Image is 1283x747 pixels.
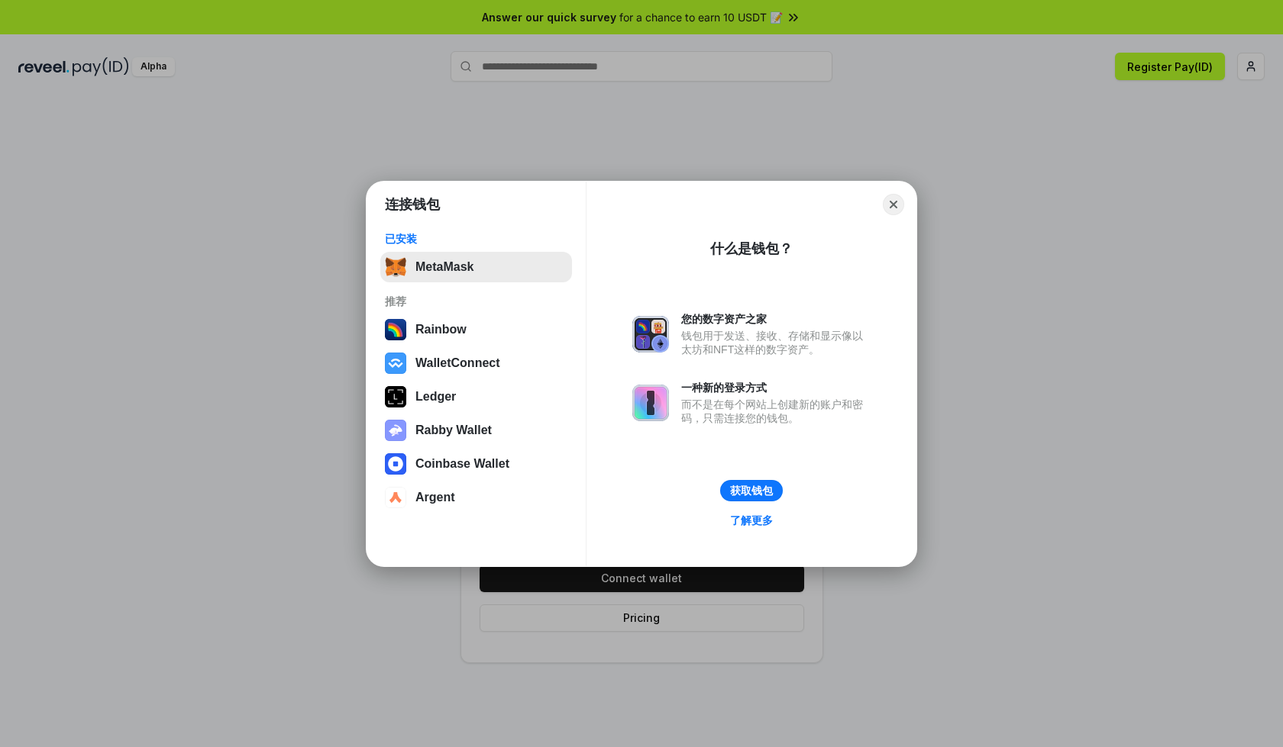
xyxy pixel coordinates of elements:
[710,240,793,258] div: 什么是钱包？
[385,256,406,278] img: svg+xml,%3Csvg%20fill%3D%22none%22%20height%3D%2233%22%20viewBox%3D%220%200%2035%2033%22%20width%...
[730,514,773,527] div: 了解更多
[385,319,406,340] img: svg+xml,%3Csvg%20width%3D%22120%22%20height%3D%22120%22%20viewBox%3D%220%200%20120%20120%22%20fil...
[385,453,406,475] img: svg+xml,%3Csvg%20width%3D%2228%22%20height%3D%2228%22%20viewBox%3D%220%200%2028%2028%22%20fill%3D...
[681,398,871,425] div: 而不是在每个网站上创建新的账户和密码，只需连接您的钱包。
[380,348,572,378] button: WalletConnect
[380,449,572,479] button: Coinbase Wallet
[721,510,782,530] a: 了解更多
[415,323,467,336] div: Rainbow
[720,480,783,501] button: 获取钱包
[385,420,406,441] img: svg+xml,%3Csvg%20xmlns%3D%22http%3A%2F%2Fwww.w3.org%2F2000%2Fsvg%22%20fill%3D%22none%22%20viewBox...
[385,386,406,407] img: svg+xml,%3Csvg%20xmlns%3D%22http%3A%2F%2Fwww.w3.org%2F2000%2Fsvg%22%20width%3D%2228%22%20height%3...
[632,316,669,353] img: svg+xml,%3Csvg%20xmlns%3D%22http%3A%2F%2Fwww.w3.org%2F2000%2Fsvg%22%20fill%3D%22none%22%20viewBox...
[385,232,567,246] div: 已安装
[380,314,572,345] button: Rainbow
[385,195,440,214] h1: 连接钱包
[380,482,572,513] button: Argent
[380,415,572,446] button: Rabby Wallet
[681,312,871,326] div: 您的数字资产之家
[730,484,773,497] div: 获取钱包
[385,487,406,508] img: svg+xml,%3Csvg%20width%3D%2228%22%20height%3D%2228%22%20viewBox%3D%220%200%2028%2028%22%20fill%3D...
[415,491,455,504] div: Argent
[632,385,669,421] img: svg+xml,%3Csvg%20xmlns%3D%22http%3A%2F%2Fwww.w3.org%2F2000%2Fsvg%22%20fill%3D%22none%22%20viewBox...
[415,390,456,404] div: Ledger
[380,252,572,282] button: MetaMask
[681,329,871,356] div: 钱包用于发送、接收、存储和显示像以太坊和NFT这样的数字资产。
[385,295,567,308] div: 推荐
[681,381,871,394] div: 一种新的登录方式
[415,260,473,274] div: MetaMask
[415,457,509,471] div: Coinbase Wallet
[380,382,572,412] button: Ledger
[883,194,904,215] button: Close
[415,423,492,437] div: Rabby Wallet
[415,356,500,370] div: WalletConnect
[385,353,406,374] img: svg+xml,%3Csvg%20width%3D%2228%22%20height%3D%2228%22%20viewBox%3D%220%200%2028%2028%22%20fill%3D...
